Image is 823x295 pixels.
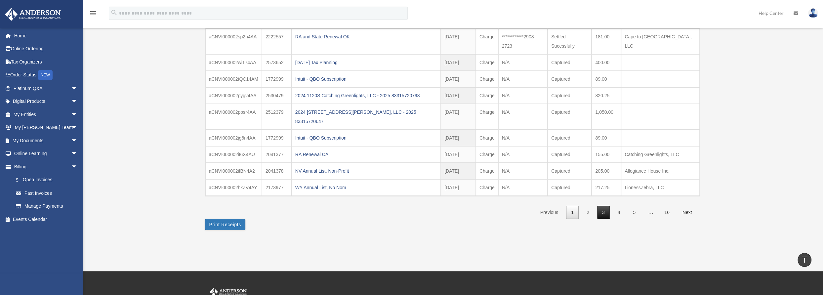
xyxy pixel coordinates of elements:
[613,206,625,219] a: 4
[89,9,97,17] i: menu
[71,82,84,95] span: arrow_drop_down
[441,54,476,71] td: [DATE]
[295,166,437,176] div: NV Annual List, Non-Profit
[621,146,699,163] td: Catching Greenlights, LLC
[205,219,245,230] button: Print Receipts
[71,147,84,161] span: arrow_drop_down
[205,87,262,104] td: aCNVI000002pygv4AA
[548,28,592,54] td: Settled Sucessfully
[441,28,476,54] td: [DATE]
[262,28,292,54] td: 2222557
[295,183,437,192] div: WY Annual List, No Nom
[476,71,498,87] td: Charge
[678,206,697,219] a: Next
[5,42,88,56] a: Online Ordering
[476,146,498,163] td: Charge
[592,163,621,179] td: 205.00
[441,146,476,163] td: [DATE]
[476,163,498,179] td: Charge
[498,163,548,179] td: N/A
[476,104,498,130] td: Charge
[262,71,292,87] td: 1772999
[592,130,621,146] td: 89.00
[548,163,592,179] td: Captured
[38,70,53,80] div: NEW
[621,179,699,196] td: LionessZebra, LLC
[9,200,88,213] a: Manage Payments
[205,104,262,130] td: aCNVI000002posr4AA
[592,104,621,130] td: 1,050.00
[5,82,88,95] a: Platinum Q&Aarrow_drop_down
[659,206,675,219] a: 16
[643,209,659,215] span: …
[582,206,594,219] a: 2
[441,71,476,87] td: [DATE]
[262,130,292,146] td: 1772999
[9,173,88,187] a: $Open Invoices
[9,187,84,200] a: Past Invoices
[71,121,84,135] span: arrow_drop_down
[498,87,548,104] td: N/A
[205,179,262,196] td: aCNVI000002hkZV4AY
[205,28,262,54] td: aCNVI000002sp2n4AA
[262,163,292,179] td: 2041378
[628,206,640,219] a: 5
[548,130,592,146] td: Captured
[808,8,818,18] img: User Pic
[295,58,437,67] div: [DATE] Tax Planning
[205,146,262,163] td: aCNVI000002iI6X4AU
[597,206,610,219] a: 3
[592,28,621,54] td: 181.00
[89,12,97,17] a: menu
[5,121,88,134] a: My [PERSON_NAME] Teamarrow_drop_down
[476,130,498,146] td: Charge
[205,163,262,179] td: aCNVI000002iIBN4A2
[295,74,437,84] div: Intuit - QBO Subscription
[548,146,592,163] td: Captured
[441,87,476,104] td: [DATE]
[295,91,437,100] div: 2024 1120S Catching Greenlights, LLC - 2025 83315720798
[548,104,592,130] td: Captured
[798,253,811,267] a: vertical_align_top
[476,54,498,71] td: Charge
[441,179,476,196] td: [DATE]
[5,147,88,160] a: Online Learningarrow_drop_down
[476,179,498,196] td: Charge
[5,29,88,42] a: Home
[5,55,88,68] a: Tax Organizers
[592,179,621,196] td: 217.25
[205,71,262,87] td: aCNVI000002tQC14AM
[262,179,292,196] td: 2173977
[441,104,476,130] td: [DATE]
[548,54,592,71] td: Captured
[71,95,84,108] span: arrow_drop_down
[205,130,262,146] td: aCNVI000002jg6n4AA
[498,179,548,196] td: N/A
[262,87,292,104] td: 2530479
[71,160,84,174] span: arrow_drop_down
[71,108,84,121] span: arrow_drop_down
[5,134,88,147] a: My Documentsarrow_drop_down
[498,146,548,163] td: N/A
[295,150,437,159] div: RA Renewal CA
[592,71,621,87] td: 89.00
[5,108,88,121] a: My Entitiesarrow_drop_down
[205,54,262,71] td: aCNVI000002wi174AA
[498,104,548,130] td: N/A
[5,68,88,82] a: Order StatusNEW
[566,206,579,219] a: 1
[5,160,88,173] a: Billingarrow_drop_down
[498,71,548,87] td: N/A
[295,107,437,126] div: 2024 [STREET_ADDRESS][PERSON_NAME], LLC - 2025 83315720647
[262,146,292,163] td: 2041377
[592,87,621,104] td: 820.25
[110,9,118,16] i: search
[535,206,563,219] a: Previous
[295,32,437,41] div: RA and State Renewal OK
[498,130,548,146] td: N/A
[5,213,88,226] a: Events Calendar
[3,8,63,21] img: Anderson Advisors Platinum Portal
[262,54,292,71] td: 2573652
[5,95,88,108] a: Digital Productsarrow_drop_down
[548,87,592,104] td: Captured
